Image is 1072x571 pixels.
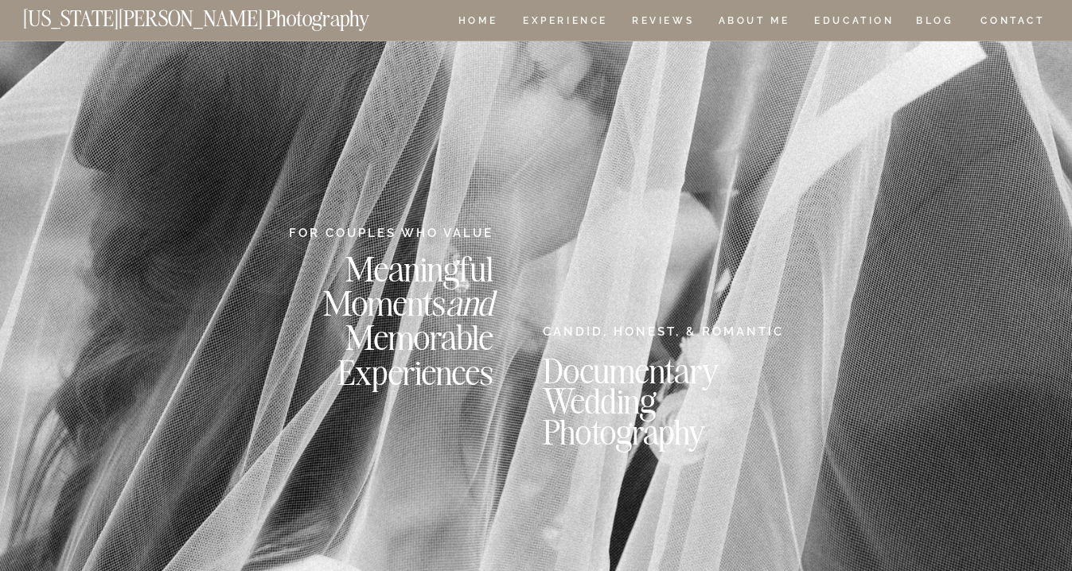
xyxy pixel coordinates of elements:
a: ABOUT ME [718,16,790,29]
a: BLOG [916,16,954,29]
h2: Meaningful Moments Memorable Experiences [305,251,493,387]
h2: Love Stories, Artfully Documented [259,217,815,248]
i: and [446,281,493,324]
h2: Documentary Wedding Photography [543,355,785,436]
h2: FOR COUPLES WHO VALUE [283,224,493,241]
a: HOME [455,16,501,29]
a: [US_STATE][PERSON_NAME] Photography [23,8,423,21]
a: EDUCATION [813,16,896,29]
a: REVIEWS [632,16,692,29]
a: Experience [523,16,606,29]
h2: CANDID, HONEST, & ROMANTIC [543,323,789,347]
a: CONTACT [980,12,1046,29]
